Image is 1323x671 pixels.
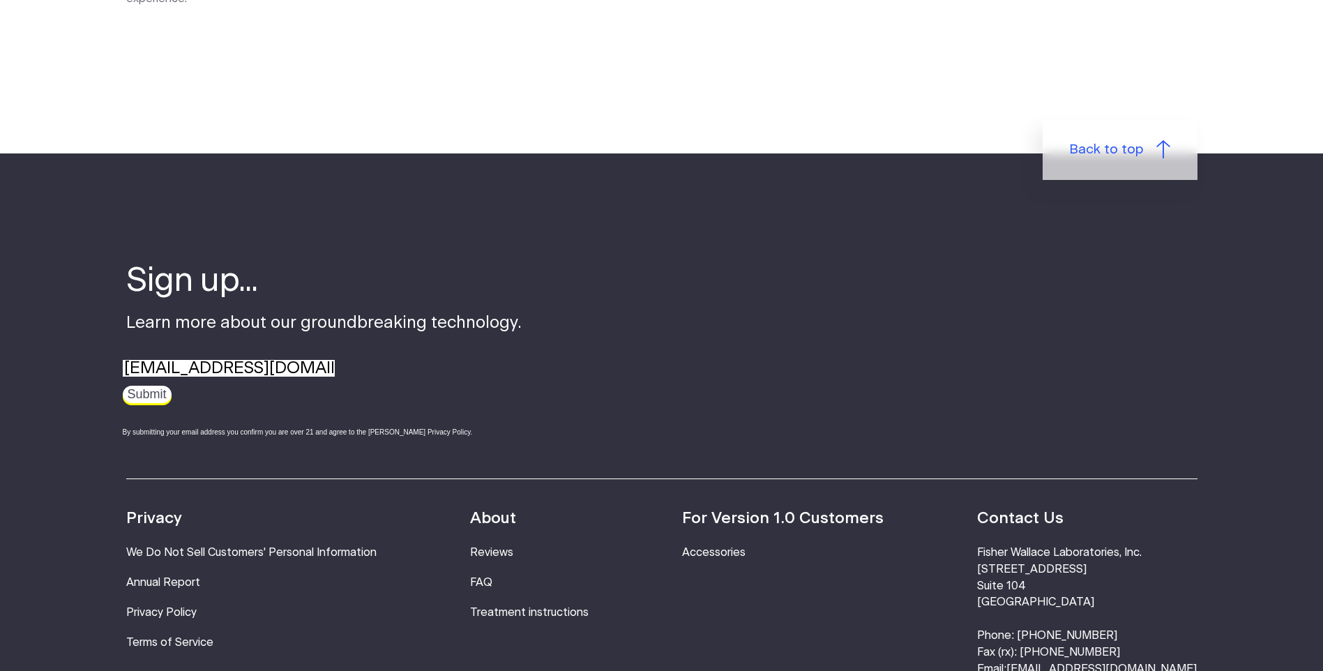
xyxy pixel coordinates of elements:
[1043,120,1197,180] a: Back to top
[470,577,492,588] a: FAQ
[682,511,884,527] strong: For Version 1.0 Customers
[123,386,172,403] input: Submit
[682,547,746,558] a: Accessories
[126,547,377,558] a: We Do Not Sell Customers' Personal Information
[126,637,213,648] a: Terms of Service
[470,511,516,527] strong: About
[126,259,522,451] div: Learn more about our groundbreaking technology.
[126,511,182,527] strong: Privacy
[126,607,197,618] a: Privacy Policy
[470,547,513,558] a: Reviews
[126,577,200,588] a: Annual Report
[470,607,589,618] a: Treatment instructions
[126,259,522,304] h4: Sign up...
[977,511,1064,527] strong: Contact Us
[1069,140,1143,160] span: Back to top
[123,427,522,437] div: By submitting your email address you confirm you are over 21 and agree to the [PERSON_NAME] Priva...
